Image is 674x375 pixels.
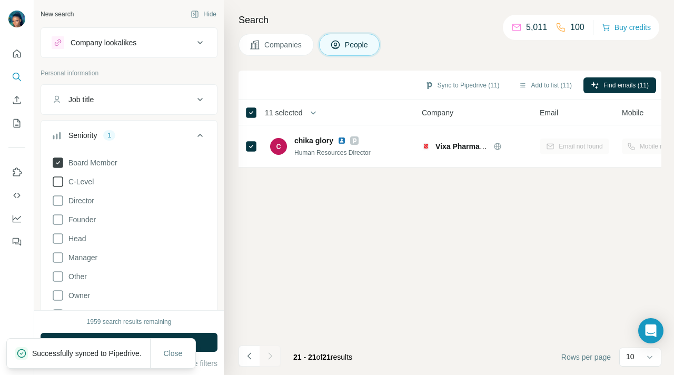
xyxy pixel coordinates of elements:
button: Quick start [8,44,25,63]
button: Dashboard [8,209,25,228]
span: Run search [110,337,148,348]
button: Close [156,344,190,363]
img: Avatar [8,11,25,27]
div: Company lookalikes [71,37,136,48]
span: Board Member [64,157,117,168]
p: 5,011 [526,21,547,34]
span: Companies [264,40,303,50]
p: Personal information [41,68,217,78]
img: Avatar [270,138,287,155]
span: Mobile [622,107,643,118]
span: 21 - 21 [293,353,316,361]
span: Company [422,107,453,118]
span: Head [64,233,86,244]
button: Hide [183,6,224,22]
span: Vixa Pharmaceutical Company [435,142,543,151]
img: Logo of Vixa Pharmaceutical Company [422,142,430,151]
span: Other [64,271,87,282]
button: Enrich CSV [8,91,25,110]
button: My lists [8,114,25,133]
span: Human Resources Director [294,149,371,156]
button: Search [8,67,25,86]
button: Feedback [8,232,25,251]
span: Founder [64,214,96,225]
span: chika glory [294,135,333,146]
span: Find emails (11) [603,81,649,90]
p: 10 [626,351,635,362]
span: Partner [64,309,93,320]
span: Close [164,348,183,359]
button: Find emails (11) [583,77,656,93]
div: Open Intercom Messenger [638,318,663,343]
img: LinkedIn logo [338,136,346,145]
span: People [345,40,369,50]
span: Manager [64,252,97,263]
button: Add to list (11) [511,77,579,93]
button: Seniority1 [41,123,217,152]
span: Rows per page [561,352,611,362]
h4: Search [239,13,661,27]
span: Director [64,195,94,206]
div: Seniority [68,130,97,141]
span: results [293,353,352,361]
div: 1959 search results remaining [87,317,172,327]
div: Job title [68,94,94,105]
span: Email [540,107,558,118]
button: Use Surfe on LinkedIn [8,163,25,182]
button: Navigate to previous page [239,346,260,367]
button: Job title [41,87,217,112]
span: C-Level [64,176,94,187]
span: Owner [64,290,90,301]
button: Sync to Pipedrive (11) [418,77,507,93]
p: 100 [570,21,584,34]
button: Buy credits [602,20,651,35]
span: 21 [322,353,331,361]
div: 1 [103,131,115,140]
p: Successfully synced to Pipedrive. [32,348,150,359]
span: 11 selected [265,107,303,118]
button: Company lookalikes [41,30,217,55]
button: Run search [41,333,217,352]
div: New search [41,9,74,19]
button: Use Surfe API [8,186,25,205]
span: of [316,353,323,361]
